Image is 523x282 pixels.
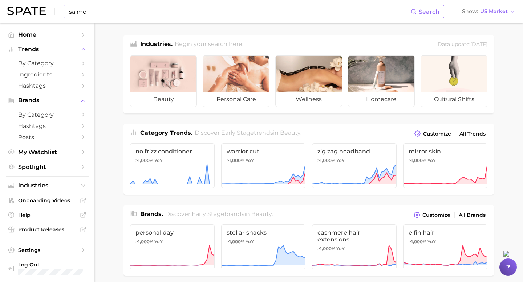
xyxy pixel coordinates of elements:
[140,40,173,50] h1: Industries.
[203,92,269,107] span: personal care
[419,8,439,15] span: Search
[154,158,163,163] span: YoY
[246,158,254,163] span: YoY
[409,148,482,155] span: mirror skin
[18,111,76,118] span: by Category
[403,143,488,188] a: mirror skin>1,000% YoY
[276,92,342,107] span: wellness
[312,224,397,269] a: cashmere hair extensions>1,000% YoY
[251,211,272,217] span: beauty
[317,148,391,155] span: zig zag headband
[18,46,76,53] span: Trends
[18,163,76,170] span: Spotlight
[6,120,89,132] a: Hashtags
[18,212,76,218] span: Help
[18,226,76,233] span: Product Releases
[227,229,300,236] span: stellar snacks
[6,224,89,235] a: Product Releases
[6,161,89,173] a: Spotlight
[480,9,508,13] span: US Market
[18,182,76,189] span: Industries
[409,158,426,163] span: >1,000%
[18,97,76,104] span: Brands
[422,212,450,218] span: Customize
[68,5,411,18] input: Search here for a brand, industry, or ingredient
[459,212,486,218] span: All Brands
[6,132,89,143] a: Posts
[175,40,243,50] h2: Begin your search here.
[459,131,486,137] span: All Trends
[336,158,345,163] span: YoY
[6,195,89,206] a: Onboarding Videos
[140,211,163,217] span: Brands .
[130,92,196,107] span: beauty
[6,109,89,120] a: by Category
[130,143,215,188] a: no frizz conditioner>1,000% YoY
[462,9,478,13] span: Show
[203,55,269,107] a: personal care
[18,261,83,268] span: Log Out
[18,134,76,141] span: Posts
[409,229,482,236] span: elfin hair
[427,158,436,163] span: YoY
[312,143,397,188] a: zig zag headband>1,000% YoY
[227,148,300,155] span: warrior cut
[438,40,487,50] div: Data update: [DATE]
[135,148,209,155] span: no frizz conditioner
[135,229,209,236] span: personal day
[457,210,487,220] a: All Brands
[275,55,342,107] a: wellness
[6,259,89,278] a: Log out. Currently logged in with e-mail ashley@episode.co.
[6,146,89,158] a: My Watchlist
[18,197,76,204] span: Onboarding Videos
[195,129,301,136] span: Discover Early Stage trends in .
[140,129,192,136] span: Category Trends .
[6,44,89,55] button: Trends
[165,211,273,217] span: Discover Early Stage brands in .
[246,239,254,245] span: YoY
[18,149,76,155] span: My Watchlist
[427,239,436,245] span: YoY
[317,158,335,163] span: >1,000%
[18,247,76,253] span: Settings
[403,224,488,269] a: elfin hair>1,000% YoY
[18,60,76,67] span: by Category
[6,69,89,80] a: Ingredients
[18,71,76,78] span: Ingredients
[412,210,452,220] button: Customize
[6,180,89,191] button: Industries
[227,158,244,163] span: >1,000%
[130,224,215,269] a: personal day>1,000% YoY
[336,246,345,252] span: YoY
[135,239,153,244] span: >1,000%
[6,245,89,256] a: Settings
[423,131,451,137] span: Customize
[6,58,89,69] a: by Category
[6,95,89,106] button: Brands
[6,29,89,40] a: Home
[280,129,300,136] span: beauty
[7,7,46,15] img: SPATE
[135,158,153,163] span: >1,000%
[317,229,391,243] span: cashmere hair extensions
[421,55,487,107] a: cultural shifts
[18,123,76,129] span: Hashtags
[18,82,76,89] span: Hashtags
[317,246,335,251] span: >1,000%
[221,224,306,269] a: stellar snacks>1,000% YoY
[421,92,487,107] span: cultural shifts
[154,239,163,245] span: YoY
[460,7,518,16] button: ShowUS Market
[6,210,89,220] a: Help
[221,143,306,188] a: warrior cut>1,000% YoY
[18,31,76,38] span: Home
[227,239,244,244] span: >1,000%
[6,80,89,91] a: Hashtags
[409,239,426,244] span: >1,000%
[458,129,487,139] a: All Trends
[348,92,414,107] span: homecare
[413,129,453,139] button: Customize
[348,55,415,107] a: homecare
[130,55,197,107] a: beauty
